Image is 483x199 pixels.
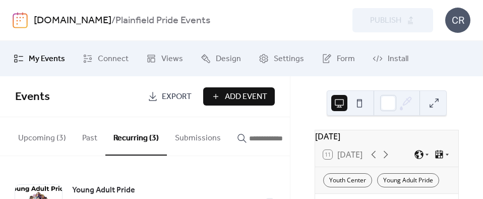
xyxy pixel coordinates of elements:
img: logo [13,12,28,28]
span: Export [162,91,192,103]
b: Plainfield Pride Events [115,11,210,30]
a: Connect [75,45,136,72]
span: Design [216,53,241,65]
a: Install [365,45,416,72]
span: Events [15,86,50,108]
div: Youth Center [323,173,372,187]
span: My Events [29,53,65,65]
button: Upcoming (3) [10,117,74,155]
span: Install [388,53,408,65]
span: Connect [98,53,129,65]
a: Form [314,45,363,72]
button: Past [74,117,105,155]
button: Submissions [167,117,229,155]
b: / [111,11,115,30]
a: [DOMAIN_NAME] [34,11,111,30]
a: Views [139,45,191,72]
span: Settings [274,53,304,65]
a: Settings [251,45,312,72]
button: Recurring (3) [105,117,167,156]
a: Design [193,45,249,72]
div: [DATE] [315,130,458,142]
a: My Events [6,45,73,72]
span: Add Event [225,91,267,103]
div: Young Adult Pride [377,173,439,187]
span: Young Adult Pride [72,184,135,196]
a: Export [140,87,199,106]
button: Add Event [203,87,275,106]
div: CR [445,8,470,33]
a: Young Adult Pride [72,184,135,197]
span: Form [337,53,355,65]
span: Views [161,53,183,65]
